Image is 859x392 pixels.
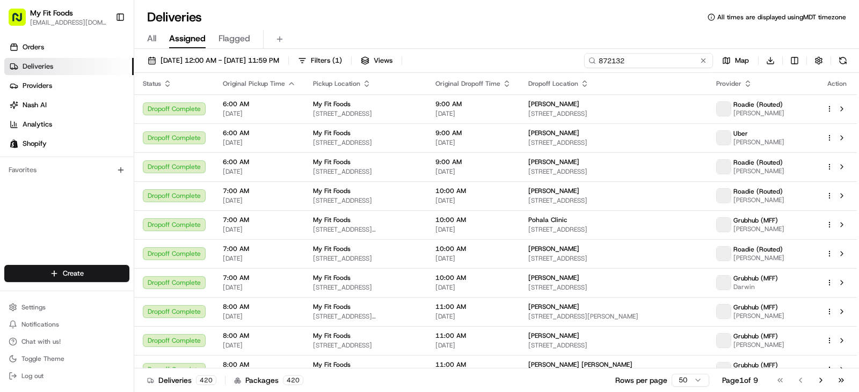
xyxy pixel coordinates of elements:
span: Analytics [23,120,52,129]
button: Start new chat [183,106,195,119]
div: Past conversations [11,139,72,148]
span: [EMAIL_ADDRESS][DOMAIN_NAME] [30,18,107,27]
span: [STREET_ADDRESS] [528,341,699,350]
span: • [117,166,120,175]
div: Start new chat [48,102,176,113]
span: [PERSON_NAME] [528,273,579,282]
span: 8:00 AM [223,360,296,369]
img: Nash [11,11,32,32]
span: Log out [21,372,43,380]
span: [PERSON_NAME] [733,341,784,349]
span: 10:00 AM [435,216,511,224]
span: Shopify [23,139,47,149]
span: Roadie (Routed) [733,100,783,109]
button: My Fit Foods[EMAIL_ADDRESS][DOMAIN_NAME] [4,4,111,30]
span: 7:00 AM [223,187,296,195]
span: [PERSON_NAME] [PERSON_NAME] [528,360,632,369]
span: [DATE] [435,196,511,205]
span: [DATE] [435,341,511,350]
span: Uber [733,129,748,138]
span: Grubhub (MFF) [733,361,778,369]
span: [PERSON_NAME] [528,245,579,253]
span: [PERSON_NAME] [733,167,784,175]
span: [STREET_ADDRESS] [528,254,699,263]
span: My Fit Foods [313,302,351,311]
span: [PERSON_NAME] [528,158,579,166]
a: 💻API Documentation [86,206,177,226]
span: Grubhub (MFF) [733,274,778,283]
span: [PERSON_NAME] [733,196,784,204]
span: Assigned [169,32,206,45]
span: Notifications [21,320,59,329]
span: API Documentation [101,211,172,221]
a: Deliveries [4,58,134,75]
span: [STREET_ADDRESS] [313,283,418,292]
button: Settings [4,300,129,315]
span: Darwin [733,283,778,291]
span: 6:00 AM [223,158,296,166]
h1: Deliveries [147,9,202,26]
a: Orders [4,39,134,56]
span: My Fit Foods [313,360,351,369]
span: 10:00 AM [435,187,511,195]
button: [DATE] 12:00 AM - [DATE] 11:59 PM [143,53,284,68]
span: Status [143,79,161,88]
span: Original Dropoff Time [435,79,500,88]
button: My Fit Foods [30,8,73,18]
input: Clear [28,69,177,80]
button: Views [356,53,397,68]
span: [DATE] 12:00 AM - [DATE] 11:59 PM [161,56,279,65]
a: Nash AI [4,97,134,114]
button: Toggle Theme [4,351,129,366]
span: Original Pickup Time [223,79,285,88]
div: Page 1 of 9 [722,375,758,386]
span: Pohala Clinic [528,216,567,224]
img: 8571987876998_91fb9ceb93ad5c398215_72.jpg [23,102,42,122]
span: My Fit Foods [313,100,351,108]
span: Chat with us! [21,337,61,346]
span: Toggle Theme [21,354,64,363]
span: [STREET_ADDRESS] [528,225,699,234]
img: Wisdom Oko [11,156,28,177]
a: Shopify [4,135,134,152]
span: [PERSON_NAME] [528,100,579,108]
span: [STREET_ADDRESS] [313,254,418,263]
button: Filters(1) [293,53,347,68]
span: Grubhub (MFF) [733,216,778,225]
span: [DATE] [435,254,511,263]
span: Deliveries [23,62,53,71]
span: 8:00 AM [223,302,296,311]
span: Filters [311,56,342,65]
span: Views [374,56,392,65]
span: [DATE] [435,225,511,234]
span: Flagged [219,32,250,45]
span: [DATE] [223,341,296,350]
span: 6:00 AM [223,100,296,108]
span: 7:00 AM [223,245,296,253]
span: [STREET_ADDRESS][PERSON_NAME] [528,312,699,321]
img: 1736555255976-a54dd68f-1ca7-489b-9aae-adbdc363a1c4 [21,167,30,175]
span: All [147,32,156,45]
span: 10:00 AM [435,273,511,282]
span: [DATE] [223,225,296,234]
span: 7:00 AM [223,273,296,282]
input: Type to search [584,53,713,68]
span: 11:00 AM [435,302,511,311]
span: [STREET_ADDRESS] [528,196,699,205]
span: 6:00 AM [223,129,296,137]
span: [STREET_ADDRESS] [528,138,699,147]
span: 11:00 AM [435,360,511,369]
img: 1736555255976-a54dd68f-1ca7-489b-9aae-adbdc363a1c4 [11,102,30,122]
div: 420 [196,375,216,385]
button: Create [4,265,129,282]
span: [PERSON_NAME] [528,302,579,311]
span: [PERSON_NAME] [733,225,784,233]
div: 📗 [11,212,19,220]
p: Rows per page [615,375,667,386]
span: My Fit Foods [313,187,351,195]
span: All times are displayed using MDT timezone [717,13,846,21]
span: [STREET_ADDRESS][PERSON_NAME] [313,312,418,321]
span: [DATE] [223,312,296,321]
span: [PERSON_NAME] [528,331,579,340]
div: Packages [234,375,303,386]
